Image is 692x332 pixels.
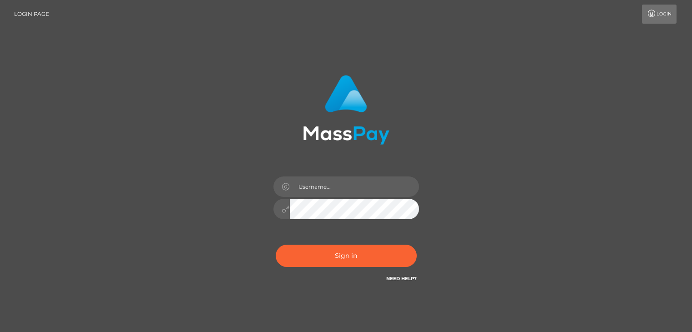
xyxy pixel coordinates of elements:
[386,276,417,282] a: Need Help?
[303,75,389,145] img: MassPay Login
[276,245,417,267] button: Sign in
[642,5,677,24] a: Login
[14,5,49,24] a: Login Page
[290,176,419,197] input: Username...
